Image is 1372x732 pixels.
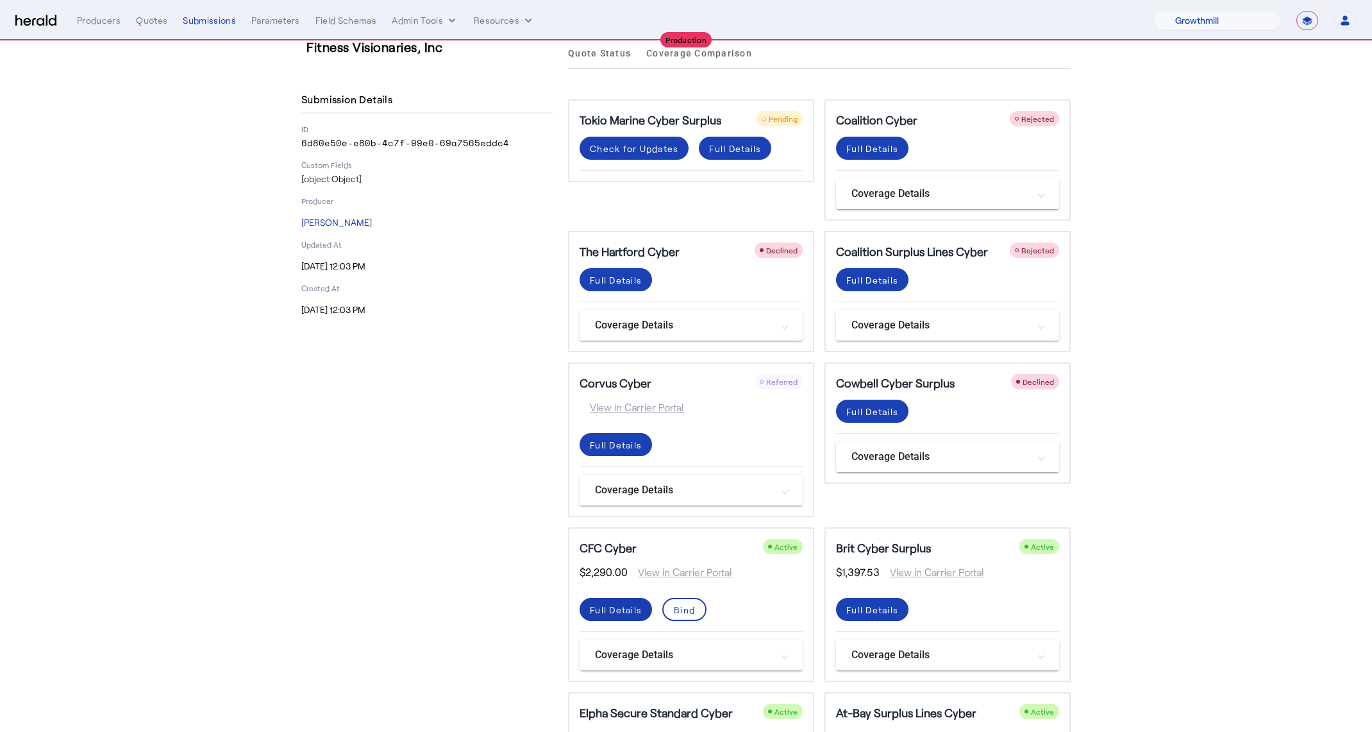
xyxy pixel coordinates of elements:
[846,405,898,418] div: Full Details
[851,318,1028,333] mat-panel-title: Coverage Details
[301,260,553,273] p: [DATE] 12:03 PM
[880,565,984,580] span: View in Carrier Portal
[836,565,880,580] span: $1,397.53
[301,303,553,316] p: [DATE] 12:03 PM
[836,598,908,621] button: Full Details
[306,38,558,56] h3: Fitness Visionaries, Inc
[301,160,553,170] p: Custom Fields
[628,565,732,580] span: View in Carrier Portal
[183,14,236,27] div: Submissions
[646,49,752,58] span: Coverage Comparison
[590,438,642,452] div: Full Details
[769,114,798,123] span: Pending
[580,598,652,621] button: Full Details
[15,15,56,27] img: Herald Logo
[595,647,772,663] mat-panel-title: Coverage Details
[1021,246,1054,255] span: Rejected
[836,178,1059,209] mat-expansion-panel-header: Coverage Details
[580,374,651,392] h5: Corvus Cyber
[568,38,631,69] a: Quote Status
[851,186,1028,201] mat-panel-title: Coverage Details
[136,14,167,27] div: Quotes
[836,137,908,160] button: Full Details
[836,374,955,392] h5: Cowbell Cyber Surplus
[851,449,1028,464] mat-panel-title: Coverage Details
[836,640,1059,670] mat-expansion-panel-header: Coverage Details
[580,111,721,129] h5: Tokio Marine Cyber Surplus
[1031,542,1054,551] span: Active
[580,704,733,722] h5: Elpha Secure Standard Cyber
[580,539,637,557] h5: CFC Cyber
[662,598,707,621] button: Bind
[674,603,695,617] div: Bind
[315,14,377,27] div: Field Schemas
[595,482,772,498] mat-panel-title: Coverage Details
[580,137,689,160] button: Check for Updates
[580,475,803,506] mat-expansion-panel-header: Coverage Details
[846,273,898,287] div: Full Details
[301,92,397,107] h4: Submission Details
[580,565,628,580] span: $2,290.00
[580,243,680,260] h5: The Hartford Cyber
[836,310,1059,341] mat-expansion-panel-header: Coverage Details
[846,603,898,617] div: Full Details
[646,38,752,69] a: Coverage Comparison
[301,216,553,229] p: [PERSON_NAME]
[301,196,553,206] p: Producer
[836,243,988,260] h5: Coalition Surplus Lines Cyber
[580,640,803,670] mat-expansion-panel-header: Coverage Details
[836,111,917,129] h5: Coalition Cyber
[1031,707,1054,716] span: Active
[580,310,803,341] mat-expansion-panel-header: Coverage Details
[568,49,631,58] span: Quote Status
[1021,114,1054,123] span: Rejected
[836,539,931,557] h5: Brit Cyber Surplus
[301,173,553,185] p: [object Object]
[709,142,761,155] div: Full Details
[392,14,458,27] button: internal dropdown menu
[851,647,1028,663] mat-panel-title: Coverage Details
[1023,377,1054,386] span: Declined
[836,704,976,722] h5: At-Bay Surplus Lines Cyber
[836,441,1059,472] mat-expansion-panel-header: Coverage Details
[580,433,652,456] button: Full Details
[846,142,898,155] div: Full Details
[766,246,798,255] span: Declined
[836,400,908,423] button: Full Details
[590,603,642,617] div: Full Details
[595,318,772,333] mat-panel-title: Coverage Details
[699,137,771,160] button: Full Details
[590,273,642,287] div: Full Details
[766,377,798,386] span: Referred
[77,14,121,27] div: Producers
[474,14,535,27] button: Resources dropdown menu
[660,32,712,47] div: Production
[774,542,798,551] span: Active
[301,124,553,134] p: ID
[836,268,908,291] button: Full Details
[774,707,798,716] span: Active
[251,14,300,27] div: Parameters
[590,142,678,155] div: Check for Updates
[301,137,553,149] p: 6d80e50e-e80b-4c7f-99e0-69a7565eddc4
[580,268,652,291] button: Full Details
[301,239,553,250] p: Updated At
[301,283,553,293] p: Created At
[580,400,684,415] span: View in Carrier Portal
